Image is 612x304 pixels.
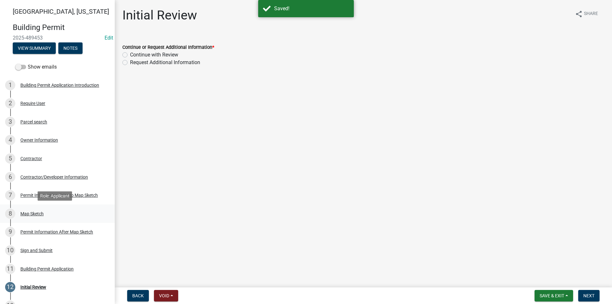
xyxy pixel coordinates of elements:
[5,135,15,145] div: 4
[5,282,15,292] div: 12
[5,190,15,200] div: 7
[5,172,15,182] div: 6
[20,120,47,124] div: Parcel search
[5,227,15,237] div: 9
[20,83,99,87] div: Building Permit Application Introduction
[20,248,53,253] div: Sign and Submit
[122,8,197,23] h1: Initial Review
[20,230,93,234] div: Permit Information After Map Sketch
[535,290,573,301] button: Save & Exit
[20,101,45,106] div: Require User
[15,63,57,71] label: Show emails
[5,80,15,90] div: 1
[13,8,109,15] span: [GEOGRAPHIC_DATA], [US_STATE]
[105,35,113,41] wm-modal-confirm: Edit Application Number
[154,290,178,301] button: Void
[578,290,600,301] button: Next
[5,245,15,256] div: 10
[159,293,169,298] span: Void
[540,293,564,298] span: Save & Exit
[20,175,88,179] div: Contractor/Developer Information
[570,8,603,20] button: shareShare
[105,35,113,41] a: Edit
[274,5,349,12] div: Saved!
[5,98,15,108] div: 2
[13,35,102,41] span: 2025-489453
[5,209,15,219] div: 8
[20,156,42,161] div: Contractor
[130,51,178,59] label: Continue with Review
[583,293,594,298] span: Next
[20,211,44,216] div: Map Sketch
[13,23,110,32] h4: Building Permit
[132,293,144,298] span: Back
[5,117,15,127] div: 3
[13,42,56,54] button: View Summary
[58,42,83,54] button: Notes
[127,290,149,301] button: Back
[20,285,46,289] div: Initial Review
[13,46,56,51] wm-modal-confirm: Summary
[5,153,15,164] div: 5
[122,45,214,50] label: Continue or Request Additional Information
[584,10,598,18] span: Share
[20,193,98,197] div: Permit Information Prior to Map Sketch
[20,267,74,271] div: Building Permit Application
[58,46,83,51] wm-modal-confirm: Notes
[20,138,58,142] div: Owner Information
[5,264,15,274] div: 11
[38,191,72,201] div: Role: Applicant
[575,10,583,18] i: share
[130,59,200,66] label: Request Additional Information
